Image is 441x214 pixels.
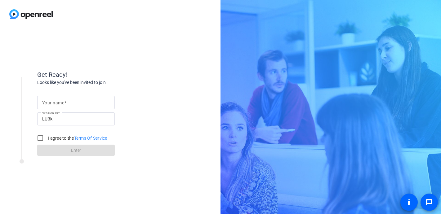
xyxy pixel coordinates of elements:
mat-label: Session ID [42,111,58,115]
mat-icon: accessibility [405,199,413,206]
div: Get Ready! [37,70,161,79]
label: I agree to the [47,135,107,141]
div: Looks like you've been invited to join [37,79,161,86]
mat-icon: message [425,199,433,206]
a: Terms Of Service [74,136,107,141]
mat-label: Your name [42,100,64,105]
